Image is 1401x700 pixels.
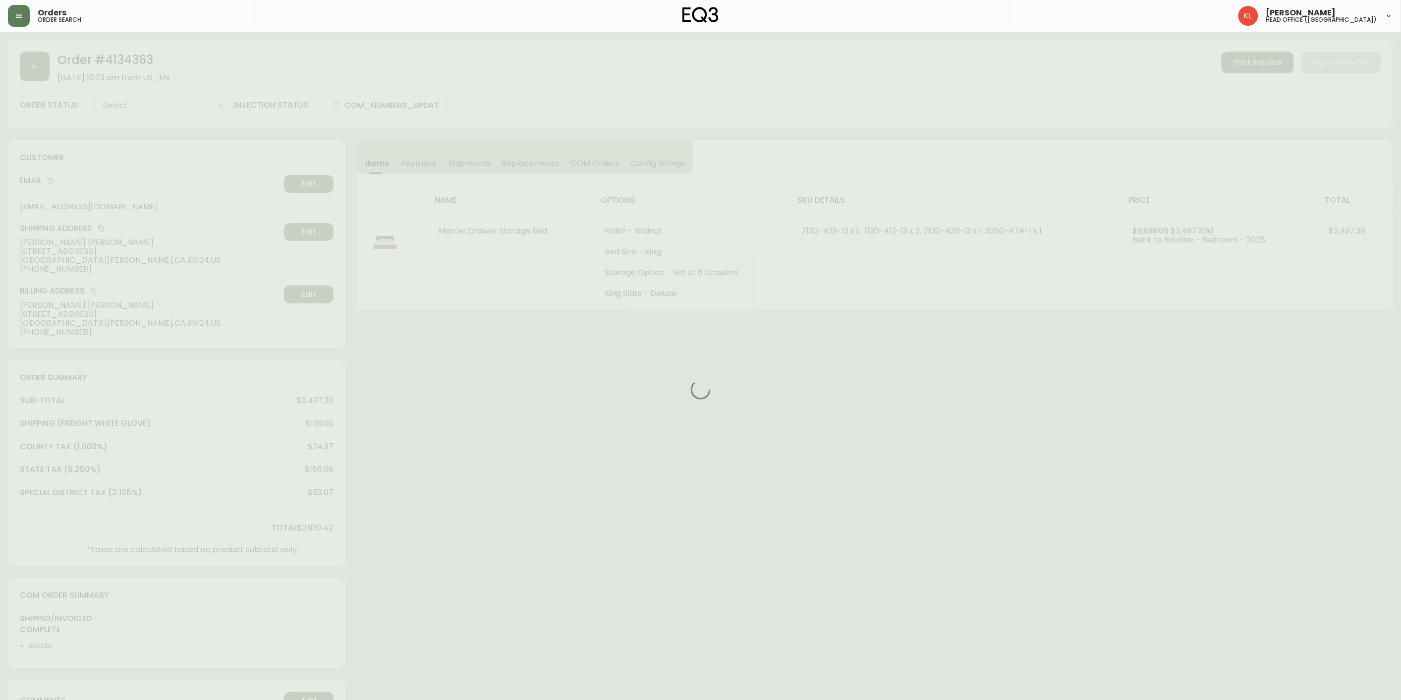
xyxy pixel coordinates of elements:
img: logo [682,7,719,23]
img: 2c0c8aa7421344cf0398c7f872b772b5 [1238,6,1258,26]
h5: order search [38,17,81,23]
span: Orders [38,9,66,17]
h5: head office ([GEOGRAPHIC_DATA]) [1266,17,1377,23]
span: [PERSON_NAME] [1266,9,1336,17]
